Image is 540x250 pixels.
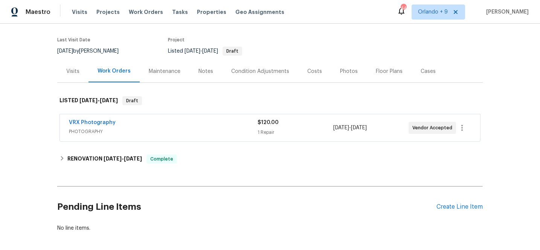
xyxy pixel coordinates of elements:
[79,98,118,103] span: -
[98,67,131,75] div: Work Orders
[168,38,185,42] span: Project
[123,97,141,105] span: Draft
[185,48,218,54] span: -
[104,156,142,161] span: -
[57,38,90,42] span: Last Visit Date
[376,68,403,75] div: Floor Plans
[57,47,128,56] div: by [PERSON_NAME]
[147,155,176,163] span: Complete
[333,125,349,130] span: [DATE]
[129,8,163,16] span: Work Orders
[79,98,98,103] span: [DATE]
[412,124,455,132] span: Vendor Accepted
[66,68,79,75] div: Visits
[67,155,142,164] h6: RENOVATION
[231,68,289,75] div: Condition Adjustments
[436,203,483,211] div: Create Line Item
[57,189,436,224] h2: Pending Line Items
[69,120,116,125] a: VRX Photography
[57,89,483,113] div: LISTED [DATE]-[DATE]Draft
[96,8,120,16] span: Projects
[168,48,242,54] span: Listed
[223,49,241,53] span: Draft
[351,125,367,130] span: [DATE]
[57,48,73,54] span: [DATE]
[59,96,118,105] h6: LISTED
[307,68,322,75] div: Costs
[72,8,87,16] span: Visits
[149,68,180,75] div: Maintenance
[401,5,406,12] div: 447
[418,8,448,16] span: Orlando + 9
[235,8,284,16] span: Geo Assignments
[69,128,258,135] span: PHOTOGRAPHY
[185,48,200,54] span: [DATE]
[172,9,188,15] span: Tasks
[57,150,483,168] div: RENOVATION [DATE]-[DATE]Complete
[421,68,436,75] div: Cases
[258,120,279,125] span: $120.00
[198,68,213,75] div: Notes
[100,98,118,103] span: [DATE]
[197,8,226,16] span: Properties
[340,68,358,75] div: Photos
[124,156,142,161] span: [DATE]
[258,129,333,136] div: 1 Repair
[57,224,483,232] div: No line items.
[483,8,529,16] span: [PERSON_NAME]
[104,156,122,161] span: [DATE]
[26,8,50,16] span: Maestro
[202,48,218,54] span: [DATE]
[333,124,367,132] span: -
